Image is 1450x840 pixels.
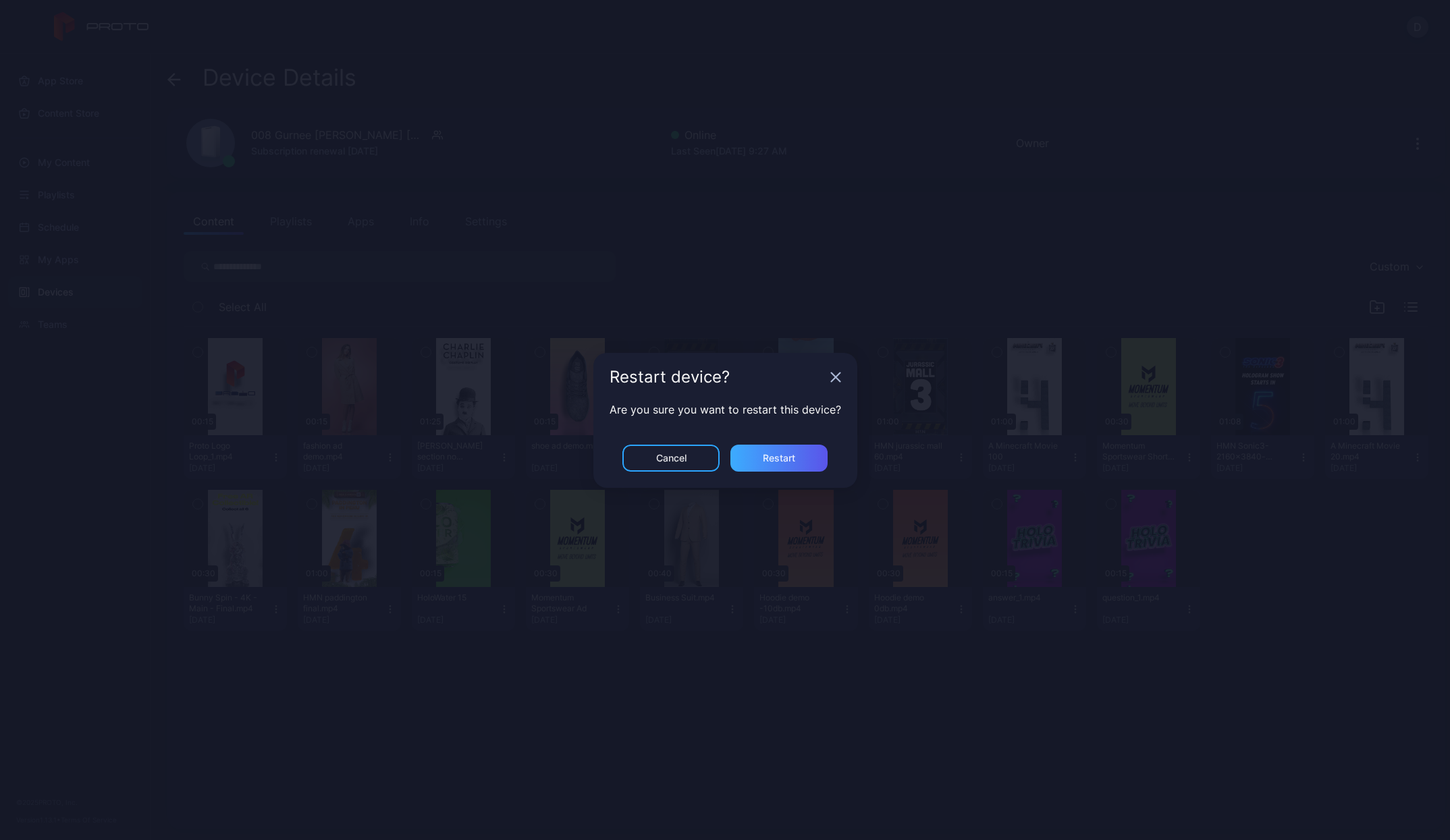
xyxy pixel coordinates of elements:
[622,445,720,472] button: Cancel
[610,401,841,418] p: Are you sure you want to restart this device?
[656,453,687,464] div: Cancel
[610,369,825,385] div: Restart device?
[730,445,828,472] button: Restart
[763,453,795,464] div: Restart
